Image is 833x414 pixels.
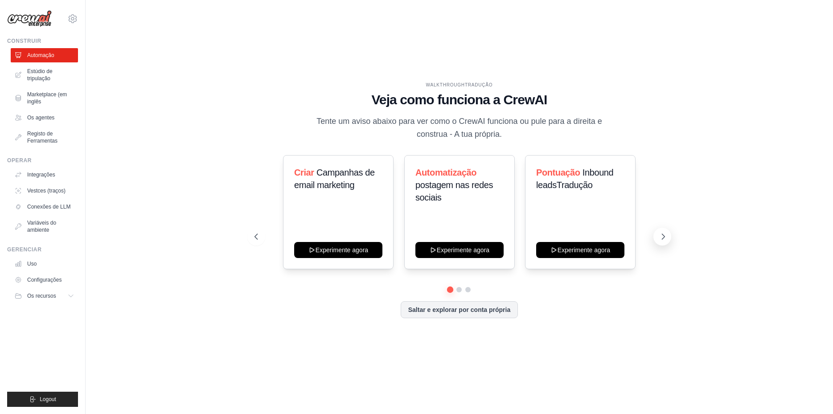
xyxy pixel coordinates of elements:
a: Registo de Ferramentas [11,127,78,148]
a: Estúdio de tripulação [11,64,78,86]
span: postagem nas redes sociais [415,180,493,202]
span: Automatização [415,168,476,177]
div: WALKTHROUGHTradução [254,82,665,88]
div: Gerenciar [7,246,78,253]
div: Construir [7,37,78,45]
img: Logotipo [7,10,52,27]
div: Widget de chatTradução [788,371,833,414]
a: Os agentes [11,111,78,125]
button: Experimente agora [536,242,624,258]
p: Tente um aviso abaixo para ver como o CrewAI funciona ou pule para a direita e construa - A tua p... [309,115,609,141]
button: Experimente agora [294,242,382,258]
a: Marketplace (em inglês [11,87,78,109]
span: Criar [294,168,314,177]
div: Operar [7,157,78,164]
span: Campanhas de email marketing [294,168,375,190]
span: Os recursos [27,292,56,299]
a: Configurações [11,273,78,287]
a: Vestces (traços) [11,184,78,198]
a: Integrações [11,168,78,182]
button: Experimente agora [415,242,504,258]
span: Pontuação [536,168,580,177]
a: Conexões de LLM [11,200,78,214]
a: Uso [11,257,78,271]
a: Automação [11,48,78,62]
iframe: Chat Widget [788,371,833,414]
span: Logout [40,396,56,403]
h1: Veja como funciona a CrewAI [254,92,665,108]
a: Variáveis do ambiente [11,216,78,237]
button: Logout [7,392,78,407]
button: Os recursos [11,289,78,303]
button: Saltar e explorar por conta própria [401,301,518,318]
